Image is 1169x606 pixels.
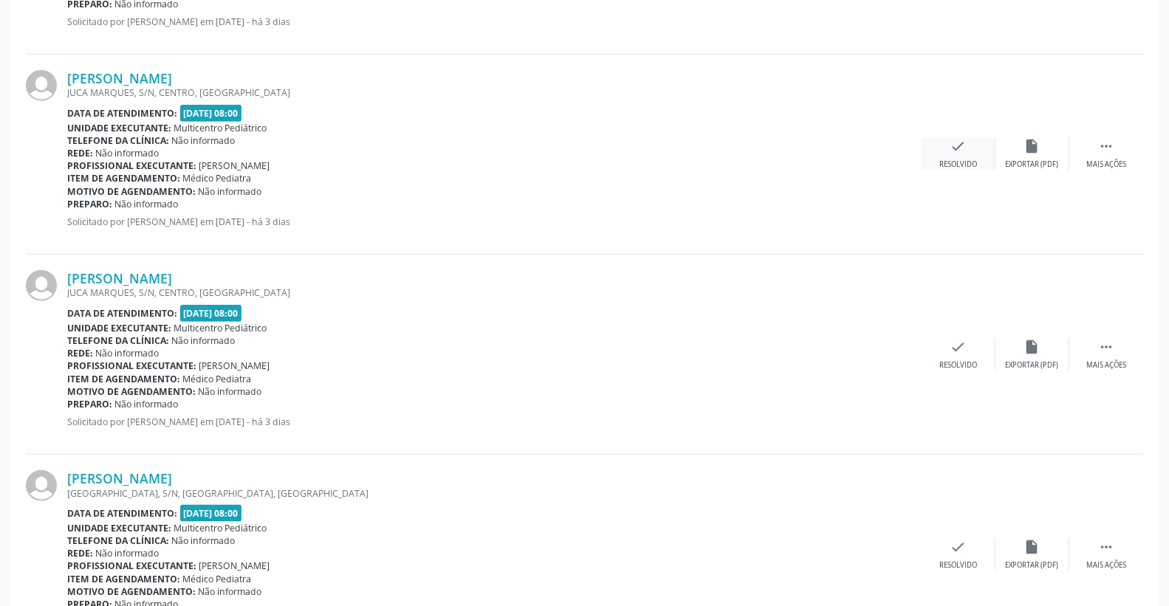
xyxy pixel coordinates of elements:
div: Exportar (PDF) [1006,360,1059,371]
p: Solicitado por [PERSON_NAME] em [DATE] - há 3 dias [67,216,922,228]
b: Profissional executante: [67,159,196,172]
div: Exportar (PDF) [1006,159,1059,170]
span: Não informado [199,185,262,198]
p: Solicitado por [PERSON_NAME] em [DATE] - há 3 dias [67,416,922,428]
b: Motivo de agendamento: [67,185,196,198]
b: Rede: [67,347,93,359]
span: Não informado [199,385,262,398]
div: JUCA MARQUES, S/N, CENTRO, [GEOGRAPHIC_DATA] [67,286,922,299]
b: Unidade executante: [67,122,171,134]
div: Resolvido [939,360,977,371]
span: Não informado [172,334,236,347]
span: Não informado [199,585,262,598]
i:  [1098,339,1114,355]
div: Resolvido [939,560,977,571]
b: Profissional executante: [67,359,196,372]
span: Não informado [96,347,160,359]
b: Unidade executante: [67,322,171,334]
b: Rede: [67,547,93,559]
b: Telefone da clínica: [67,334,169,347]
span: Não informado [96,147,160,159]
i: check [950,339,967,355]
span: [PERSON_NAME] [199,359,270,372]
span: Médico Pediatra [183,573,252,585]
span: Multicentro Pediátrico [174,322,267,334]
span: Médico Pediatra [183,172,252,185]
b: Preparo: [67,198,112,210]
b: Telefone da clínica: [67,134,169,147]
a: [PERSON_NAME] [67,270,172,286]
span: [DATE] 08:00 [180,105,242,122]
i: insert_drive_file [1024,138,1041,154]
span: Multicentro Pediátrico [174,522,267,534]
div: [GEOGRAPHIC_DATA], S/N, [GEOGRAPHIC_DATA], [GEOGRAPHIC_DATA] [67,487,922,500]
div: JUCA MARQUES, S/N, CENTRO, [GEOGRAPHIC_DATA] [67,86,922,99]
b: Data de atendimento: [67,507,177,520]
b: Rede: [67,147,93,159]
span: Não informado [115,198,179,210]
span: Médico Pediatra [183,373,252,385]
span: [PERSON_NAME] [199,559,270,572]
span: Não informado [172,134,236,147]
div: Exportar (PDF) [1006,560,1059,571]
b: Motivo de agendamento: [67,385,196,398]
b: Telefone da clínica: [67,534,169,547]
b: Motivo de agendamento: [67,585,196,598]
a: [PERSON_NAME] [67,70,172,86]
a: [PERSON_NAME] [67,470,172,486]
i:  [1098,539,1114,555]
img: img [26,470,57,501]
span: Não informado [115,398,179,410]
img: img [26,70,57,101]
b: Data de atendimento: [67,107,177,120]
i: check [950,138,967,154]
i: check [950,539,967,555]
div: Mais ações [1086,159,1126,170]
p: Solicitado por [PERSON_NAME] em [DATE] - há 3 dias [67,16,922,28]
i: insert_drive_file [1024,339,1041,355]
img: img [26,270,57,301]
i:  [1098,138,1114,154]
b: Item de agendamento: [67,373,180,385]
b: Data de atendimento: [67,307,177,320]
span: Não informado [172,534,236,547]
div: Resolvido [939,159,977,170]
span: Não informado [96,547,160,559]
span: [DATE] 08:00 [180,305,242,322]
b: Item de agendamento: [67,573,180,585]
i: insert_drive_file [1024,539,1041,555]
span: [DATE] 08:00 [180,505,242,522]
b: Preparo: [67,398,112,410]
div: Mais ações [1086,560,1126,571]
span: Multicentro Pediátrico [174,122,267,134]
div: Mais ações [1086,360,1126,371]
span: [PERSON_NAME] [199,159,270,172]
b: Item de agendamento: [67,172,180,185]
b: Profissional executante: [67,559,196,572]
b: Unidade executante: [67,522,171,534]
